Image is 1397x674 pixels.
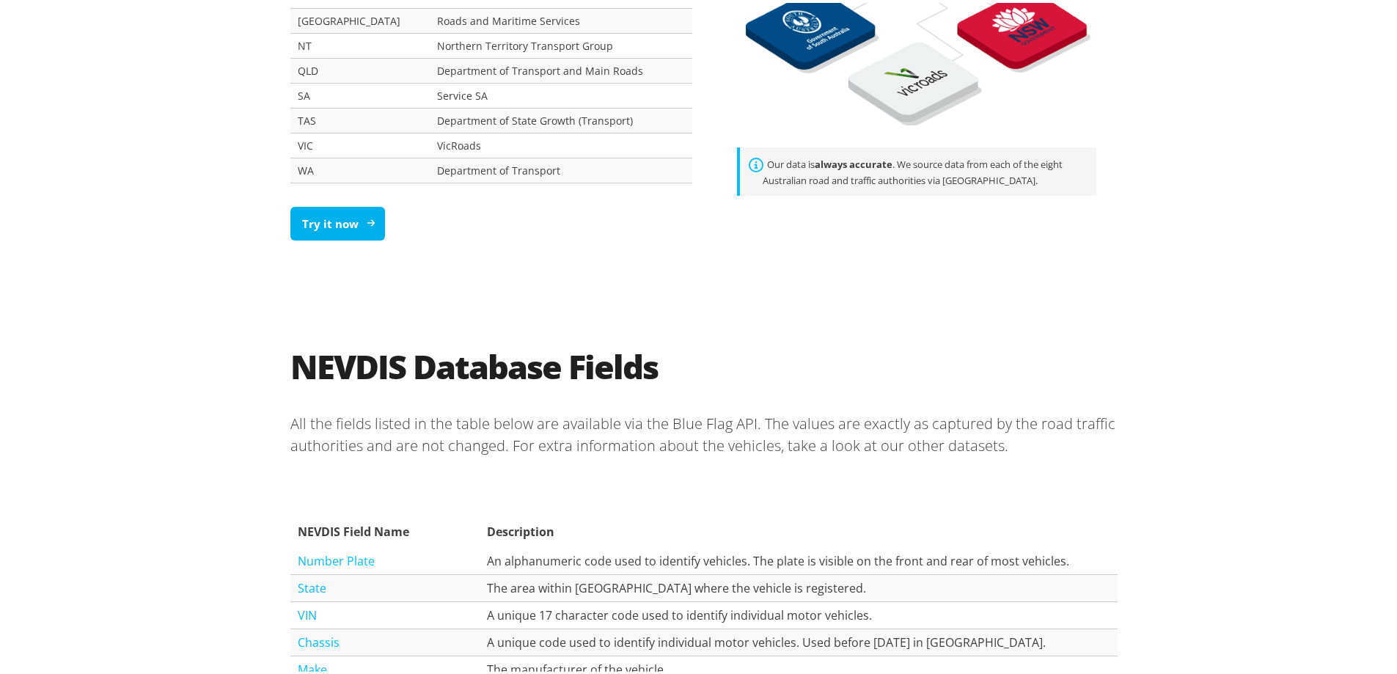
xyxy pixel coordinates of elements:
[430,5,692,30] td: Roads and Maritime Services
[298,604,317,620] a: VIN
[430,55,692,80] td: Department of Transport and Main Roads
[298,631,340,648] a: Chassis
[480,513,1118,545] th: Description
[430,155,692,180] td: Department of Transport
[737,144,1096,193] div: Our data is . We source data from each of the eight Australian road and traffic authorities via [...
[290,155,430,180] td: WA
[290,105,430,130] td: TAS
[290,204,385,238] a: Try it now
[290,343,1118,384] h2: NEVDIS Database Fields
[430,80,692,105] td: Service SA
[298,577,326,593] a: State
[480,572,1118,599] td: The area within [GEOGRAPHIC_DATA] where the vehicle is registered.
[480,545,1118,572] td: An alphanumeric code used to identify vehicles. The plate is visible on the front and rear of mos...
[290,80,430,105] td: SA
[430,130,692,155] td: VicRoads
[290,513,480,545] th: NEVDIS Field Name
[290,398,1118,466] p: All the fields listed in the table below are available via the Blue Flag API. The values are exac...
[480,626,1118,653] td: A unique code used to identify individual motor vehicles. Used before [DATE] in [GEOGRAPHIC_DATA].
[290,55,430,80] td: QLD
[290,5,430,30] td: [GEOGRAPHIC_DATA]
[290,30,430,55] td: NT
[815,155,892,168] strong: always accurate
[290,130,430,155] td: VIC
[430,105,692,130] td: Department of State Growth (Transport)
[298,550,375,566] a: Number Plate
[480,599,1118,626] td: A unique 17 character code used to identify individual motor vehicles.
[430,30,692,55] td: Northern Territory Transport Group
